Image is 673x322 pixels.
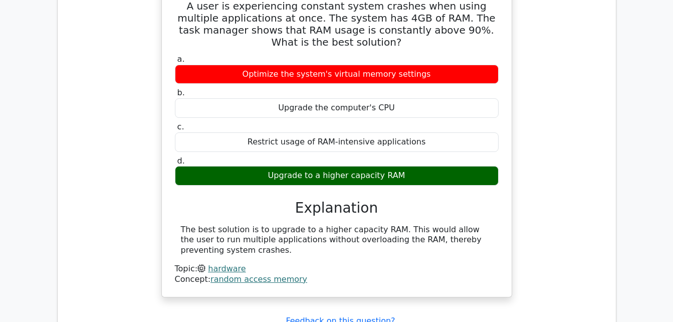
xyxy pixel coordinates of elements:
[208,264,246,273] a: hardware
[181,200,493,217] h3: Explanation
[175,274,499,285] div: Concept:
[175,166,499,186] div: Upgrade to a higher capacity RAM
[210,274,307,284] a: random access memory
[177,88,185,97] span: b.
[177,54,185,64] span: a.
[175,65,499,84] div: Optimize the system's virtual memory settings
[175,264,499,274] div: Topic:
[177,156,185,166] span: d.
[175,98,499,118] div: Upgrade the computer's CPU
[181,225,493,256] div: The best solution is to upgrade to a higher capacity RAM. This would allow the user to run multip...
[177,122,184,131] span: c.
[175,132,499,152] div: Restrict usage of RAM-intensive applications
